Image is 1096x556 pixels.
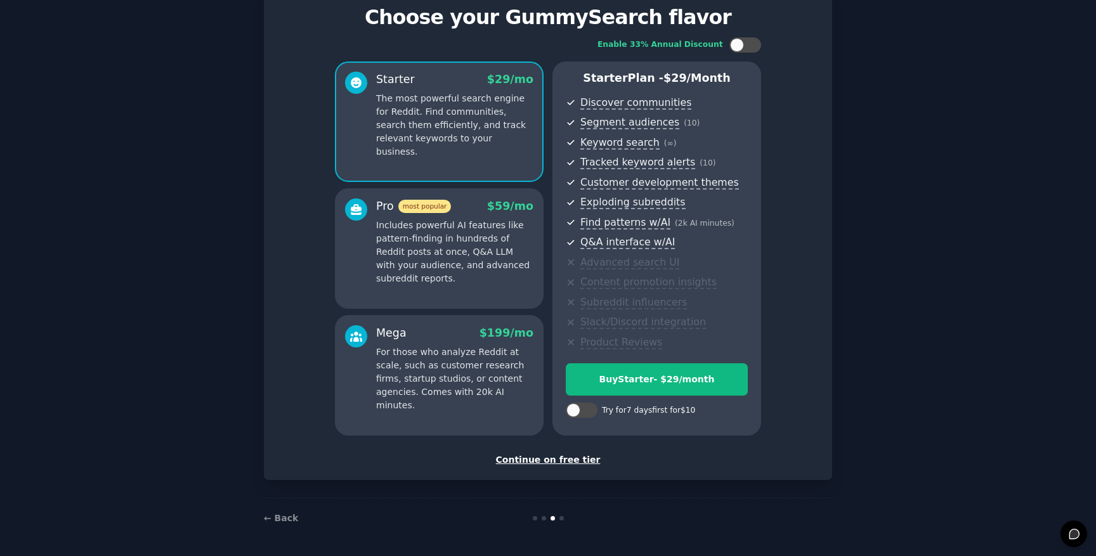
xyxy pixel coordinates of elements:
span: most popular [398,200,452,213]
div: Try for 7 days first for $10 [602,405,695,417]
button: BuyStarter- $29/month [566,363,748,396]
span: Tracked keyword alerts [580,156,695,169]
span: Content promotion insights [580,276,717,289]
p: Starter Plan - [566,70,748,86]
span: $ 59 /mo [487,200,533,212]
div: Starter [376,72,415,87]
span: Customer development themes [580,176,739,190]
span: ( 10 ) [684,119,700,127]
div: Buy Starter - $ 29 /month [566,373,747,386]
span: $ 199 /mo [480,326,533,339]
span: Q&A interface w/AI [580,236,675,249]
span: $ 29 /mo [487,73,533,86]
span: Discover communities [580,96,691,110]
div: Mega [376,325,407,341]
span: Advanced search UI [580,256,679,269]
span: ( 10 ) [700,158,715,167]
p: Includes powerful AI features like pattern-finding in hundreds of Reddit posts at once, Q&A LLM w... [376,219,533,285]
span: $ 29 /month [663,72,731,84]
span: Exploding subreddits [580,196,685,209]
div: Continue on free tier [277,453,819,467]
p: Choose your GummySearch flavor [277,6,819,29]
span: Slack/Discord integration [580,316,706,329]
div: Enable 33% Annual Discount [597,39,723,51]
p: The most powerful search engine for Reddit. Find communities, search them efficiently, and track ... [376,92,533,158]
span: Subreddit influencers [580,296,687,309]
span: ( ∞ ) [664,139,677,148]
p: For those who analyze Reddit at scale, such as customer research firms, startup studios, or conte... [376,346,533,412]
span: ( 2k AI minutes ) [675,219,734,228]
div: Pro [376,198,451,214]
a: ← Back [264,513,298,523]
span: Product Reviews [580,336,662,349]
span: Find patterns w/AI [580,216,670,230]
span: Segment audiences [580,116,679,129]
span: Keyword search [580,136,660,150]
